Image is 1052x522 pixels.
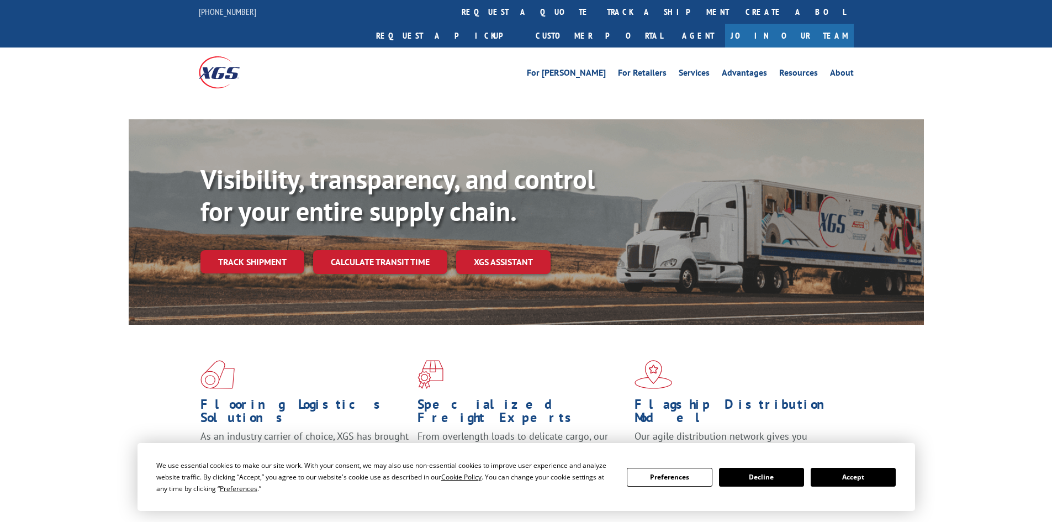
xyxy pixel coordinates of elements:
a: Join Our Team [725,24,854,48]
a: Agent [671,24,725,48]
a: [PHONE_NUMBER] [199,6,256,17]
img: xgs-icon-flagship-distribution-model-red [635,360,673,389]
a: Resources [779,68,818,81]
h1: Flagship Distribution Model [635,398,843,430]
span: Preferences [220,484,257,493]
a: About [830,68,854,81]
button: Accept [811,468,896,487]
a: Request a pickup [368,24,527,48]
button: Decline [719,468,804,487]
b: Visibility, transparency, and control for your entire supply chain. [200,162,595,228]
div: We use essential cookies to make our site work. With your consent, we may also use non-essential ... [156,460,614,494]
h1: Specialized Freight Experts [417,398,626,430]
a: Customer Portal [527,24,671,48]
img: xgs-icon-focused-on-flooring-red [417,360,443,389]
h1: Flooring Logistics Solutions [200,398,409,430]
img: xgs-icon-total-supply-chain-intelligence-red [200,360,235,389]
a: Advantages [722,68,767,81]
span: Our agile distribution network gives you nationwide inventory management on demand. [635,430,838,456]
span: Cookie Policy [441,472,482,482]
p: From overlength loads to delicate cargo, our experienced staff knows the best way to move your fr... [417,430,626,479]
a: XGS ASSISTANT [456,250,551,274]
a: For Retailers [618,68,667,81]
span: As an industry carrier of choice, XGS has brought innovation and dedication to flooring logistics... [200,430,409,469]
a: For [PERSON_NAME] [527,68,606,81]
a: Services [679,68,710,81]
div: Cookie Consent Prompt [138,443,915,511]
a: Calculate transit time [313,250,447,274]
button: Preferences [627,468,712,487]
a: Track shipment [200,250,304,273]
